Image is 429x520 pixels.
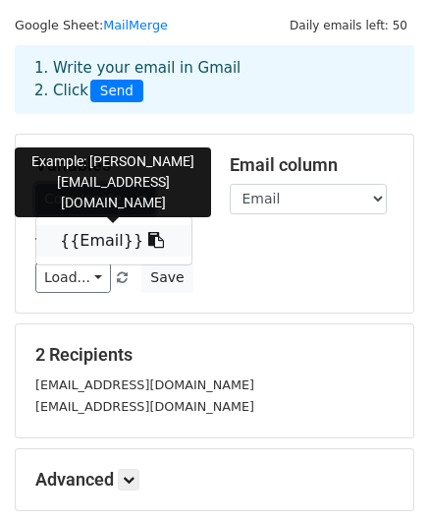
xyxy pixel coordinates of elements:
h5: Email column [230,154,395,176]
small: Google Sheet: [15,18,168,32]
h5: 2 Recipients [35,344,394,366]
h5: Advanced [35,469,394,491]
iframe: Chat Widget [331,426,429,520]
a: MailMerge [103,18,168,32]
small: [EMAIL_ADDRESS][DOMAIN_NAME] [35,399,254,414]
a: Load... [35,262,111,293]
span: Send [90,80,143,103]
div: Example: [PERSON_NAME][EMAIL_ADDRESS][DOMAIN_NAME] [15,147,211,217]
small: [EMAIL_ADDRESS][DOMAIN_NAME] [35,377,254,392]
span: Daily emails left: 50 [283,15,414,36]
div: 1. Write your email in Gmail 2. Click [20,57,409,102]
a: Daily emails left: 50 [283,18,414,32]
a: {{Email}} [36,225,191,257]
button: Save [141,262,192,293]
